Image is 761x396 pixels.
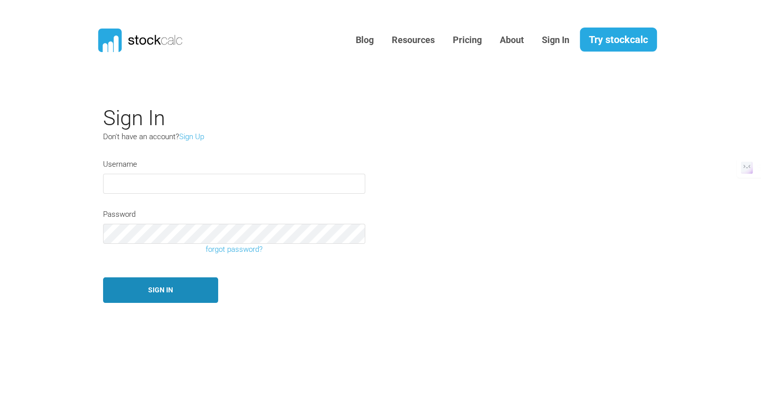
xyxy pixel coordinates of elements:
[103,106,563,131] h2: Sign In
[492,28,531,53] a: About
[580,28,657,52] a: Try stockcalc
[103,209,136,220] label: Password
[103,131,333,143] p: Don't have an account?
[103,159,137,170] label: Username
[348,28,381,53] a: Blog
[96,244,373,255] a: forgot password?
[384,28,442,53] a: Resources
[534,28,577,53] a: Sign In
[445,28,489,53] a: Pricing
[179,132,204,141] a: Sign Up
[103,277,218,303] button: Sign In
